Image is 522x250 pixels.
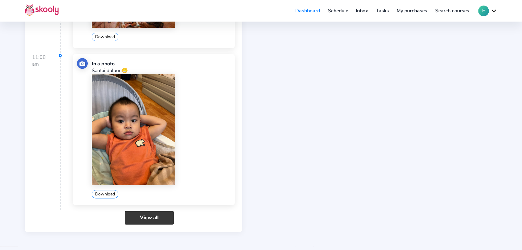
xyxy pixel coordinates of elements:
[324,6,352,16] a: Schedule
[393,6,431,16] a: My purchases
[92,74,175,185] img: 202412070841063750924647068475104802108682963943202510030408590697066842450765.jpg
[352,6,372,16] a: Inbox
[291,6,324,16] a: Dashboard
[372,6,393,16] a: Tasks
[92,190,118,198] button: Download
[25,4,59,16] img: Skooly
[431,6,473,16] a: Search courses
[92,67,231,74] p: Santai duluuu😁
[92,60,231,67] div: In a photo
[32,54,61,210] div: 11:08
[125,211,174,224] a: View all
[92,33,118,41] button: Download
[478,6,497,16] button: Fchevron down outline
[77,58,88,69] img: photo.jpg
[32,61,60,68] div: am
